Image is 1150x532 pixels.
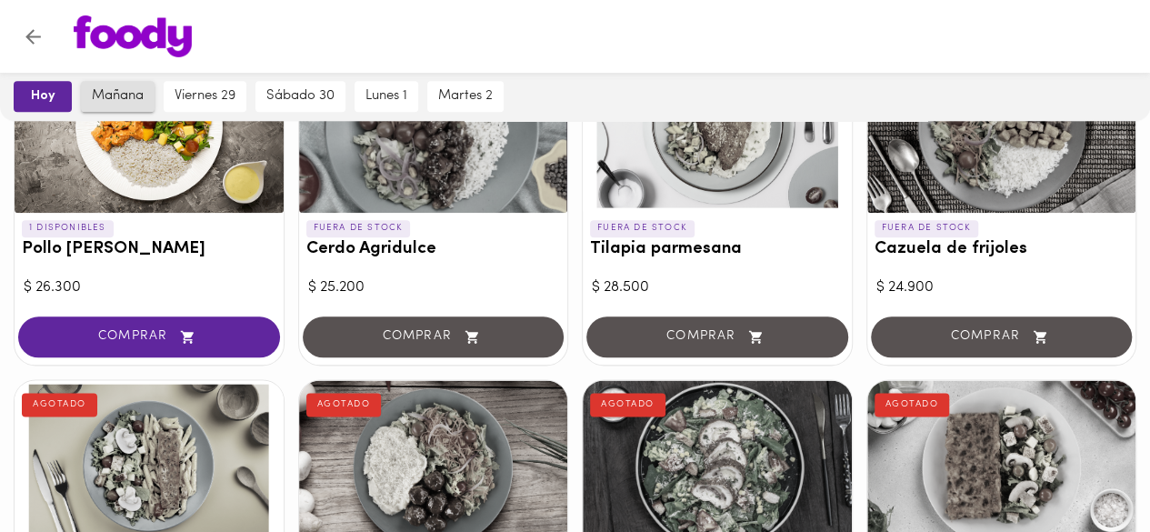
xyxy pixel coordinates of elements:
[306,393,382,417] div: AGOTADO
[875,393,950,417] div: AGOTADO
[306,220,411,236] p: FUERA DE STOCK
[18,316,280,357] button: COMPRAR
[875,220,979,236] p: FUERA DE STOCK
[876,277,1127,298] div: $ 24.900
[590,393,665,417] div: AGOTADO
[583,40,852,213] div: Tilapia parmesana
[306,240,561,259] h3: Cerdo Agridulce
[592,277,843,298] div: $ 28.500
[590,240,845,259] h3: Tilapia parmesana
[14,81,72,112] button: hoy
[875,240,1129,259] h3: Cazuela de frijoles
[11,15,55,59] button: Volver
[74,15,192,57] img: logo.png
[41,329,257,345] span: COMPRAR
[81,81,155,112] button: mañana
[299,40,568,213] div: Cerdo Agridulce
[15,40,284,213] div: Pollo Tikka Massala
[255,81,345,112] button: sábado 30
[438,88,493,105] span: martes 2
[365,88,407,105] span: lunes 1
[355,81,418,112] button: lunes 1
[26,88,59,105] span: hoy
[590,220,695,236] p: FUERA DE STOCK
[175,88,235,105] span: viernes 29
[266,88,335,105] span: sábado 30
[22,220,114,236] p: 1 DISPONIBLES
[1045,427,1132,514] iframe: Messagebird Livechat Widget
[867,40,1136,213] div: Cazuela de frijoles
[22,393,97,417] div: AGOTADO
[308,277,559,298] div: $ 25.200
[24,277,275,298] div: $ 26.300
[22,240,276,259] h3: Pollo [PERSON_NAME]
[92,88,144,105] span: mañana
[164,81,246,112] button: viernes 29
[427,81,504,112] button: martes 2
